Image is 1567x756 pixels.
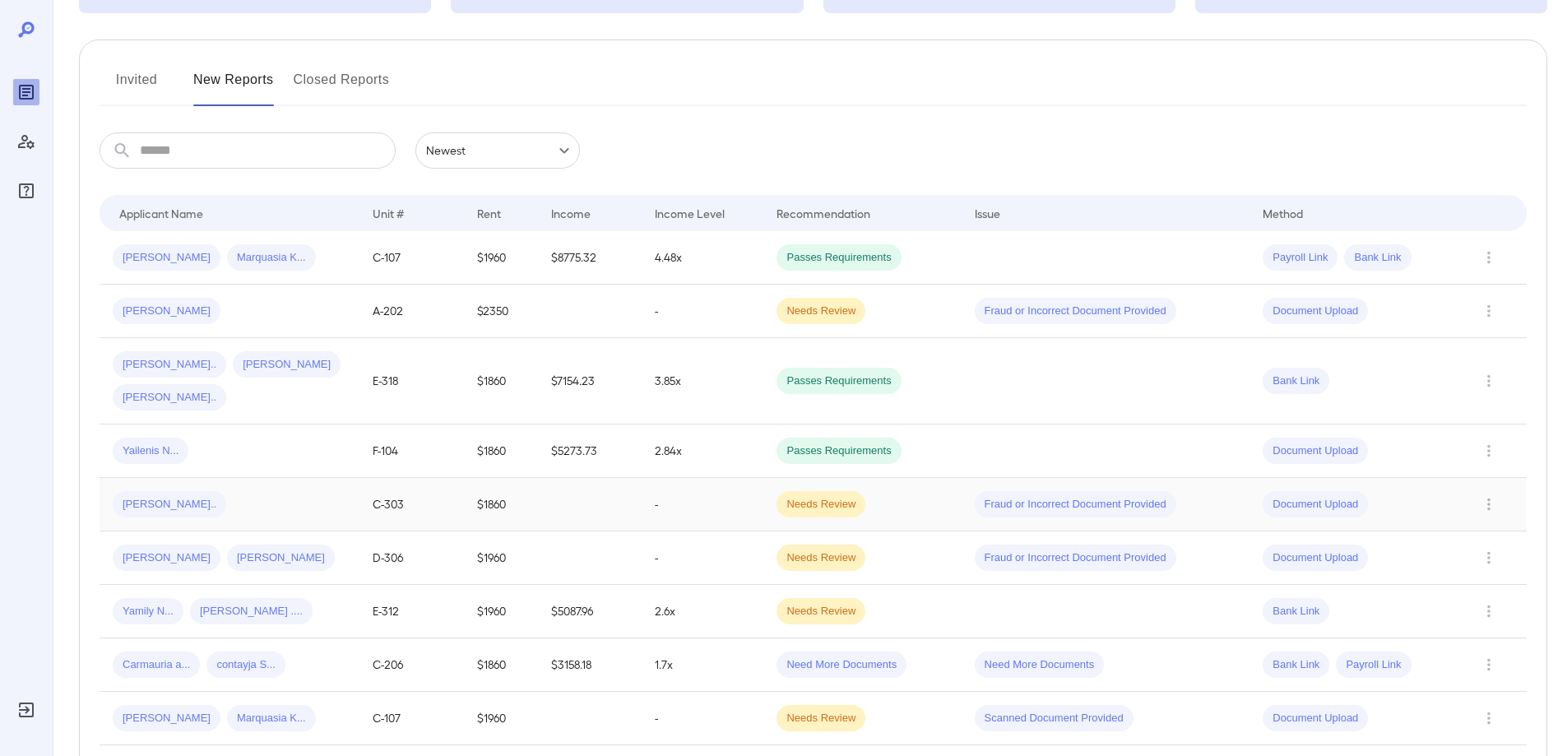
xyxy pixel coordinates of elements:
span: Document Upload [1263,497,1368,513]
div: Income [551,203,591,223]
td: C-303 [359,478,464,531]
div: Applicant Name [119,203,203,223]
div: Income Level [655,203,725,223]
td: $5273.73 [538,424,642,478]
span: [PERSON_NAME] [113,711,220,726]
td: $8775.32 [538,231,642,285]
td: $1860 [464,638,538,692]
span: Bank Link [1263,373,1329,389]
span: contayja S... [206,657,285,673]
div: Manage Users [13,128,39,155]
div: Newest [415,132,580,169]
span: [PERSON_NAME] [113,250,220,266]
button: Row Actions [1476,244,1502,271]
td: 2.6x [642,585,763,638]
td: $1960 [464,585,538,638]
button: Row Actions [1476,652,1502,678]
span: Marquasia K... [227,250,316,266]
span: Needs Review [777,304,865,319]
td: E-312 [359,585,464,638]
button: Row Actions [1476,368,1502,394]
td: C-206 [359,638,464,692]
td: $1860 [464,424,538,478]
div: Issue [975,203,1001,223]
div: Recommendation [777,203,870,223]
span: Payroll Link [1336,657,1411,673]
button: Invited [100,67,174,106]
span: Scanned Document Provided [975,711,1134,726]
td: 1.7x [642,638,763,692]
span: Bank Link [1263,657,1329,673]
div: Log Out [13,697,39,723]
button: Row Actions [1476,491,1502,517]
td: 3.85x [642,338,763,424]
span: Passes Requirements [777,250,901,266]
td: $1860 [464,478,538,531]
td: C-107 [359,231,464,285]
div: Method [1263,203,1303,223]
span: Needs Review [777,550,865,566]
td: $1960 [464,231,538,285]
span: [PERSON_NAME] [233,357,341,373]
td: - [642,478,763,531]
span: Needs Review [777,497,865,513]
span: Passes Requirements [777,373,901,389]
td: C-107 [359,692,464,745]
span: Yamily N... [113,604,183,619]
td: 4.48x [642,231,763,285]
td: $3158.18 [538,638,642,692]
span: Document Upload [1263,550,1368,566]
td: - [642,692,763,745]
span: [PERSON_NAME] [227,550,335,566]
td: A-202 [359,285,464,338]
td: - [642,531,763,585]
span: Needs Review [777,711,865,726]
button: Row Actions [1476,438,1502,464]
span: Document Upload [1263,711,1368,726]
td: F-104 [359,424,464,478]
span: [PERSON_NAME].. [113,357,226,373]
span: Bank Link [1344,250,1411,266]
td: $1960 [464,531,538,585]
div: Unit # [373,203,404,223]
div: Rent [477,203,503,223]
span: Payroll Link [1263,250,1338,266]
div: Reports [13,79,39,105]
span: Carmauria a... [113,657,200,673]
td: E-318 [359,338,464,424]
button: Closed Reports [294,67,390,106]
span: Document Upload [1263,304,1368,319]
td: $7154.23 [538,338,642,424]
td: $2350 [464,285,538,338]
td: $1960 [464,692,538,745]
td: D-306 [359,531,464,585]
span: Yailenis N... [113,443,188,459]
span: [PERSON_NAME].. [113,390,226,406]
div: FAQ [13,178,39,204]
span: Needs Review [777,604,865,619]
td: $1860 [464,338,538,424]
span: Need More Documents [975,657,1105,673]
button: Row Actions [1476,705,1502,731]
td: $5087.96 [538,585,642,638]
span: [PERSON_NAME] .... [190,604,313,619]
button: Row Actions [1476,298,1502,324]
span: Fraud or Incorrect Document Provided [975,497,1176,513]
span: Document Upload [1263,443,1368,459]
span: [PERSON_NAME] [113,550,220,566]
button: New Reports [193,67,274,106]
span: [PERSON_NAME].. [113,497,226,513]
td: 2.84x [642,424,763,478]
span: Fraud or Incorrect Document Provided [975,550,1176,566]
span: [PERSON_NAME] [113,304,220,319]
span: Fraud or Incorrect Document Provided [975,304,1176,319]
td: - [642,285,763,338]
button: Row Actions [1476,598,1502,624]
span: Marquasia K... [227,711,316,726]
span: Bank Link [1263,604,1329,619]
span: Passes Requirements [777,443,901,459]
span: Need More Documents [777,657,906,673]
button: Row Actions [1476,545,1502,571]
